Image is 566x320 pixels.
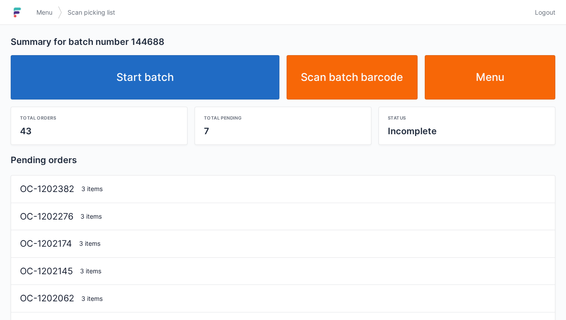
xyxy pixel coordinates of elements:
span: Scan picking list [68,8,115,17]
div: OC-1202382 [16,183,78,196]
h2: Summary for batch number 144688 [11,36,555,48]
div: 43 [20,125,178,137]
span: Menu [36,8,52,17]
div: 3 items [78,184,550,193]
div: 3 items [76,239,550,248]
div: Incomplete [388,125,546,137]
div: 3 items [77,212,550,221]
a: Start batch [11,55,279,100]
img: logo-small.jpg [11,5,24,20]
div: OC-1202062 [16,292,78,305]
div: 7 [204,125,362,137]
div: Total pending [204,114,362,121]
h2: Pending orders [11,154,555,166]
span: Logout [535,8,555,17]
div: 3 items [76,267,550,276]
a: Scan batch barcode [287,55,418,100]
a: Logout [530,4,555,20]
a: Scan picking list [62,4,120,20]
div: OC-1202174 [16,237,76,250]
div: Total orders [20,114,178,121]
a: Menu [31,4,58,20]
div: OC-1202276 [16,210,77,223]
img: svg> [58,2,62,23]
div: 3 items [78,294,550,303]
div: OC-1202145 [16,265,76,278]
a: Menu [425,55,556,100]
div: Status [388,114,546,121]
